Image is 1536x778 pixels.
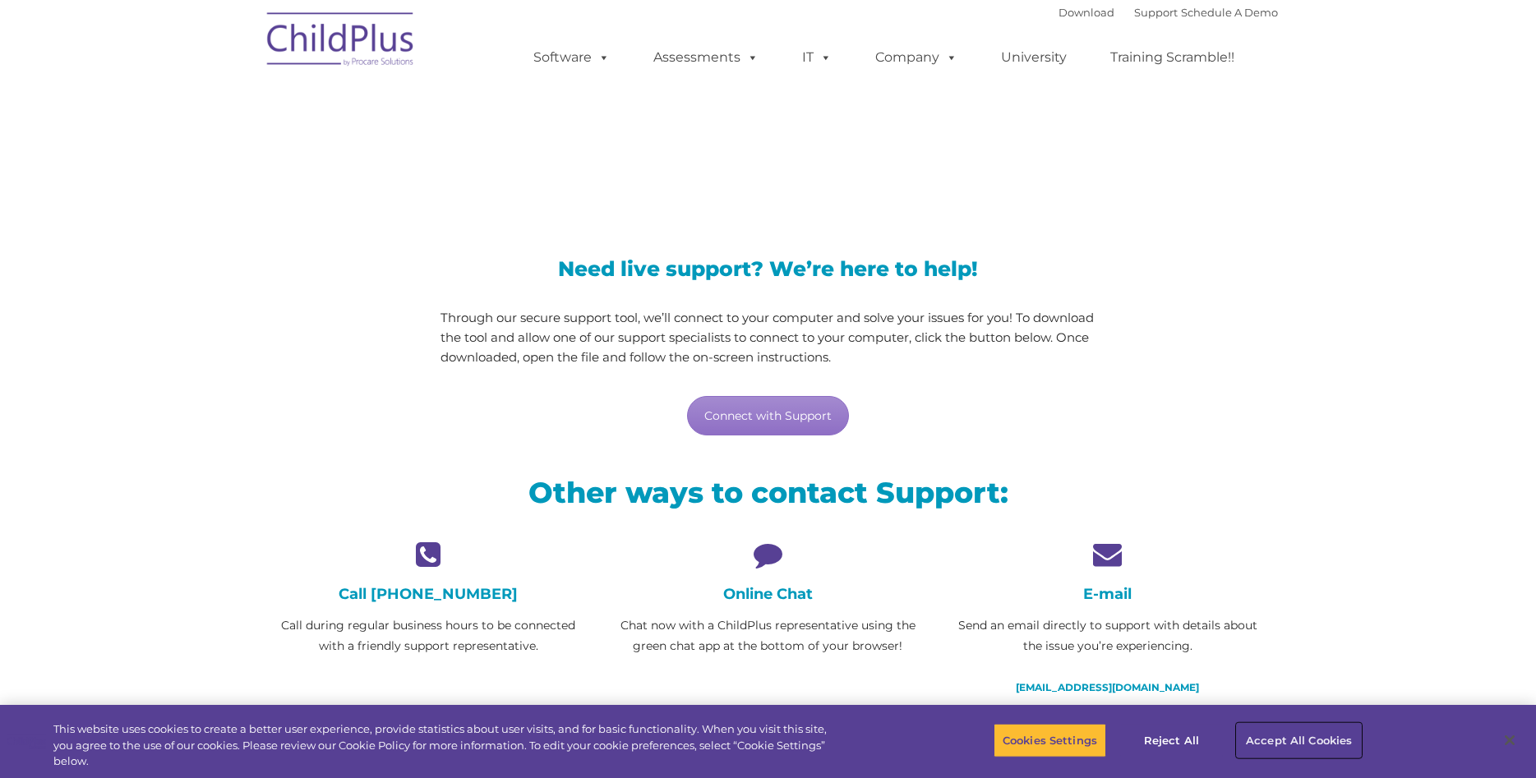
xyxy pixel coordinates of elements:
a: University [985,41,1083,74]
span: LiveSupport with SplashTop [271,118,886,168]
a: Connect with Support [687,396,849,435]
a: Support [1134,6,1178,19]
button: Close [1492,722,1528,758]
h4: Call [PHONE_NUMBER] [271,585,586,603]
button: Cookies Settings [994,723,1106,757]
button: Accept All Cookies [1237,723,1361,757]
p: Chat now with a ChildPlus representative using the green chat app at the bottom of your browser! [611,615,925,656]
p: Call during regular business hours to be connected with a friendly support representative. [271,615,586,656]
a: Software [517,41,626,74]
a: Download [1059,6,1114,19]
img: ChildPlus by Procare Solutions [259,1,423,83]
button: Reject All [1120,723,1223,757]
a: [EMAIL_ADDRESS][DOMAIN_NAME] [1016,681,1199,693]
h3: Need live support? We’re here to help! [441,259,1095,279]
h4: Online Chat [611,585,925,603]
p: Through our secure support tool, we’ll connect to your computer and solve your issues for you! To... [441,308,1095,367]
p: Send an email directly to support with details about the issue you’re experiencing. [950,615,1265,656]
a: Company [859,41,974,74]
div: This website uses cookies to create a better user experience, provide statistics about user visit... [53,721,845,770]
a: Training Scramble!! [1094,41,1251,74]
h2: Other ways to contact Support: [271,474,1266,511]
a: Schedule A Demo [1181,6,1278,19]
a: Assessments [637,41,775,74]
font: | [1059,6,1278,19]
h4: E-mail [950,585,1265,603]
a: IT [786,41,848,74]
